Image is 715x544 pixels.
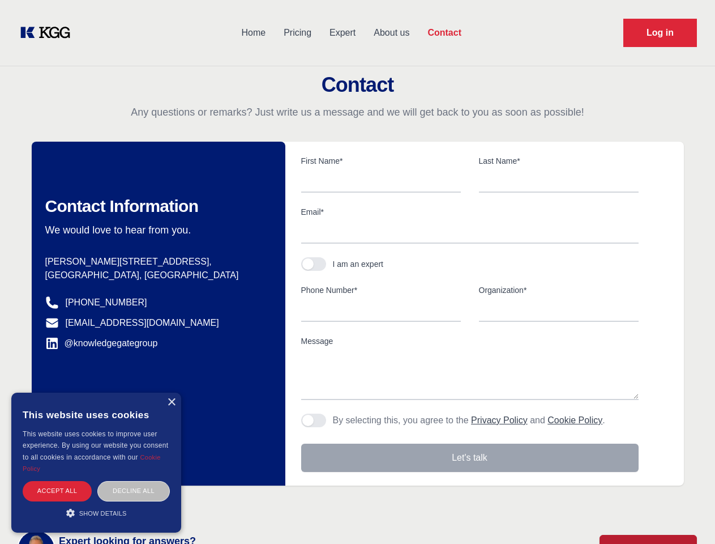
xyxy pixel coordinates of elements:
[45,196,267,216] h2: Contact Information
[79,510,127,517] span: Show details
[23,430,168,461] span: This website uses cookies to improve user experience. By using our website you consent to all coo...
[301,206,639,218] label: Email*
[167,398,175,407] div: Close
[658,490,715,544] iframe: Chat Widget
[471,415,528,425] a: Privacy Policy
[97,481,170,501] div: Decline all
[23,481,92,501] div: Accept all
[232,18,275,48] a: Home
[301,335,639,347] label: Message
[275,18,320,48] a: Pricing
[333,258,384,270] div: I am an expert
[23,454,161,472] a: Cookie Policy
[18,24,79,42] a: KOL Knowledge Platform: Talk to Key External Experts (KEE)
[623,19,697,47] a: Request Demo
[45,337,158,350] a: @knowledgegategroup
[365,18,418,48] a: About us
[301,284,461,296] label: Phone Number*
[479,284,639,296] label: Organization*
[320,18,365,48] a: Expert
[45,223,267,237] p: We would love to hear from you.
[23,507,170,518] div: Show details
[45,269,267,282] p: [GEOGRAPHIC_DATA], [GEOGRAPHIC_DATA]
[547,415,602,425] a: Cookie Policy
[45,255,267,269] p: [PERSON_NAME][STREET_ADDRESS],
[479,155,639,167] label: Last Name*
[66,316,219,330] a: [EMAIL_ADDRESS][DOMAIN_NAME]
[301,444,639,472] button: Let's talk
[333,414,605,427] p: By selecting this, you agree to the and .
[301,155,461,167] label: First Name*
[14,105,701,119] p: Any questions or remarks? Just write us a message and we will get back to you as soon as possible!
[418,18,470,48] a: Contact
[23,401,170,428] div: This website uses cookies
[14,74,701,96] h2: Contact
[66,296,147,309] a: [PHONE_NUMBER]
